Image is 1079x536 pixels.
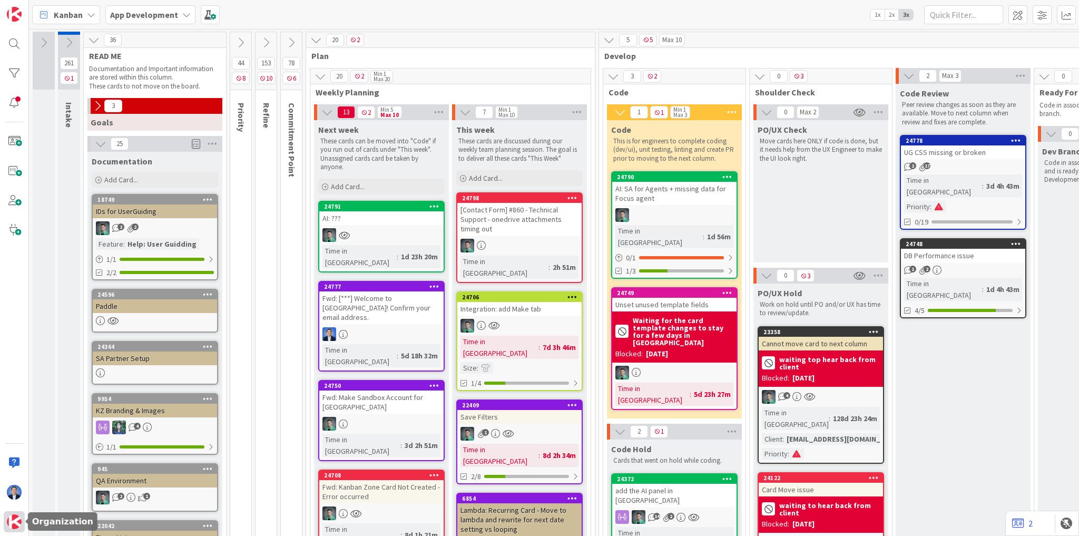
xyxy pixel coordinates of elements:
div: 24122 [759,473,883,483]
div: 24708 [324,472,444,479]
div: 1/1 [93,441,217,454]
span: Goals [91,117,113,128]
span: 78 [282,57,300,70]
span: Add Card... [331,182,365,191]
span: : [400,440,402,451]
span: 2 [350,70,368,83]
span: 2 [668,513,674,520]
div: 22409 [462,402,582,409]
span: 2 [630,425,648,438]
span: 261 [60,57,78,70]
div: 1/1 [93,253,217,266]
span: Code [609,87,732,98]
span: : [397,251,398,262]
span: 20 [326,34,344,46]
div: 24372 [612,474,737,484]
div: 24749Unset unused template fields [612,288,737,311]
div: 1d 4h 43m [984,284,1022,295]
img: VP [460,239,474,252]
div: Priority [904,201,930,212]
b: App Development [110,9,178,20]
div: Time in [GEOGRAPHIC_DATA] [904,174,982,198]
span: 1 [650,106,668,119]
div: Time in [GEOGRAPHIC_DATA] [460,336,538,359]
div: 24790 [612,172,737,182]
div: 24778UG CSS missing or broken [901,136,1025,159]
span: : [690,388,691,400]
span: 4 [783,392,790,399]
span: 1 [650,425,668,438]
div: Time in [GEOGRAPHIC_DATA] [904,278,982,301]
span: : [703,231,704,242]
div: 24748DB Performance issue [901,239,1025,262]
div: 8d 2h 34m [540,450,578,461]
div: Size [460,362,477,374]
div: 24122 [763,474,883,482]
div: 24364 [97,343,217,350]
span: READ ME [89,51,213,61]
span: 2 [132,223,139,230]
div: 24706 [457,293,582,302]
span: 1 / 1 [106,442,116,453]
div: [DATE] [792,373,815,384]
span: Add Card... [104,175,138,184]
b: waiting top hear back from client [779,356,880,371]
span: Next week [318,124,359,135]
div: VP [612,208,737,222]
div: Time in [GEOGRAPHIC_DATA] [322,245,397,268]
div: 23358 [759,327,883,337]
div: 24749 [617,289,737,297]
div: VP [319,228,444,242]
b: waiting to hear back from client [779,502,880,516]
img: VP [632,510,645,524]
span: 1/4 [471,378,481,389]
div: 24750 [319,381,444,391]
span: Intake [64,102,74,128]
span: 1 [143,493,150,500]
span: 4 [134,423,141,430]
span: 10 [257,72,276,84]
div: DB Performance issue [901,249,1025,262]
div: VP [612,510,737,524]
div: 9954 [97,395,217,403]
span: 2 [117,223,124,230]
p: This is for engineers to complete coding (dev/ui), unit testing, linting and create PR prior to m... [613,137,735,163]
div: 5d 23h 27m [691,388,733,400]
div: Help: User Guidding [125,238,199,250]
span: 2 [117,493,124,500]
div: 24708 [319,471,444,480]
span: : [477,362,478,374]
span: 0 [770,70,788,83]
span: Plan [311,51,582,61]
div: 9954KZ Branding & Images [93,394,217,417]
span: : [397,350,398,362]
div: 945 [93,464,217,474]
span: 44 [232,57,250,70]
div: [EMAIL_ADDRESS][DOMAIN_NAME] [784,433,905,445]
div: VP [457,319,582,333]
span: : [548,261,550,273]
span: : [788,448,789,460]
a: 2 [1012,517,1033,530]
div: KZ Branding & Images [93,404,217,417]
span: Refine [261,103,272,128]
span: Add Card... [469,173,503,183]
div: 22042 [93,521,217,531]
p: Documentation and Important information are stored within this column. [89,65,213,82]
img: VP [322,417,336,431]
span: 2 [919,70,937,82]
span: 25 [111,138,129,150]
div: Min 5 [380,107,393,112]
span: 0 [777,106,794,119]
div: Time in [GEOGRAPHIC_DATA] [762,407,829,430]
div: 24748 [906,240,1025,248]
span: 3 [790,70,808,83]
span: 3x [899,9,913,20]
div: 5d 18h 32m [398,350,440,362]
span: 3 [797,269,815,282]
div: [DATE] [646,348,668,359]
div: 6854Lambda: Recurring Card - Move to lambda and rewrite for next date setting vs looping [457,494,582,536]
span: 14 [653,513,660,520]
div: 24798 [462,194,582,202]
div: 24777 [319,282,444,291]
